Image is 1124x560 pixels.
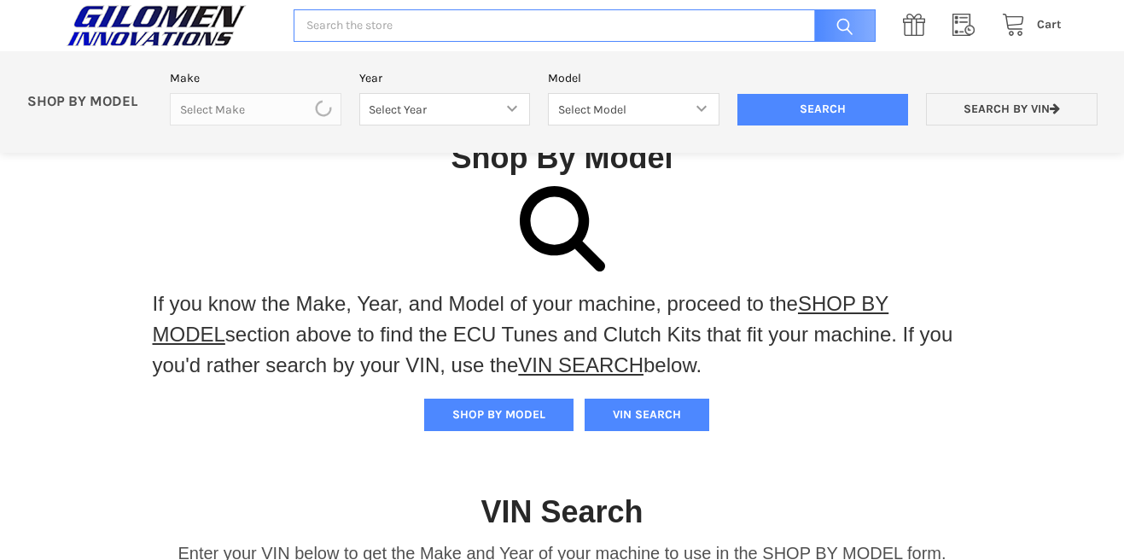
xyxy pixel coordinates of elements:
label: Year [359,69,531,87]
img: GILOMEN INNOVATIONS [62,4,250,47]
a: VIN SEARCH [518,353,644,376]
h1: VIN Search [480,493,643,531]
button: VIN SEARCH [585,399,709,431]
a: SHOP BY MODEL [153,292,889,346]
h1: Shop By Model [62,138,1061,177]
label: Make [170,69,341,87]
span: Cart [1037,17,1062,32]
label: Model [548,69,719,87]
a: Cart [993,15,1062,36]
p: If you know the Make, Year, and Model of your machine, proceed to the section above to find the E... [153,289,972,381]
input: Search [806,9,876,43]
input: Search [737,94,909,126]
a: Search by VIN [926,93,1098,126]
input: Search the store [294,9,875,43]
a: GILOMEN INNOVATIONS [62,4,276,47]
p: SHOP BY MODEL [18,93,161,111]
button: SHOP BY MODEL [424,399,574,431]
